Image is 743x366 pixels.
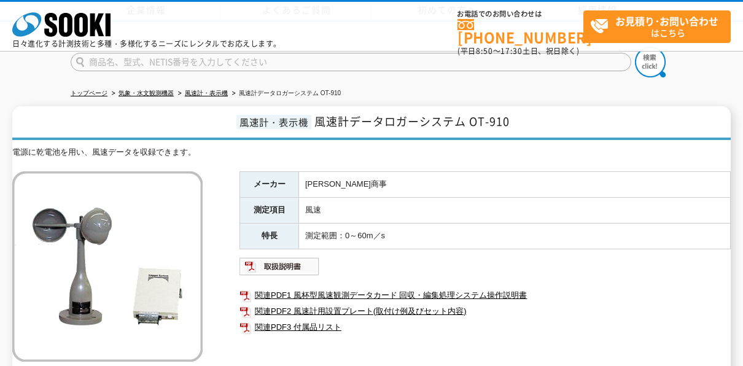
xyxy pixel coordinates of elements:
[185,90,228,96] a: 風速計・表示機
[239,303,731,319] a: 関連PDF2 風速計用設置プレート(取付け例及びセット内容)
[583,10,731,43] a: お見積り･お問い合わせはこちら
[457,19,583,44] a: [PHONE_NUMBER]
[240,223,299,249] th: 特長
[12,171,203,362] img: 風速計データロガーシステム OT-910
[299,172,731,198] td: [PERSON_NAME]商事
[299,197,731,223] td: 風速
[230,87,341,100] li: 風速計データロガーシステム OT-910
[119,90,174,96] a: 気象・水文観測機器
[12,40,281,47] p: 日々進化する計測技術と多種・多様化するニーズにレンタルでお応えします。
[615,14,718,28] strong: お見積り･お問い合わせ
[500,45,523,56] span: 17:30
[314,113,510,130] span: 風速計データロガーシステム OT-910
[590,11,730,42] span: はこちら
[236,115,311,129] span: 風速計・表示機
[299,223,731,249] td: 測定範囲：0～60m／s
[476,45,493,56] span: 8:50
[71,90,107,96] a: トップページ
[239,319,731,335] a: 関連PDF3 付属品リスト
[71,53,631,71] input: 商品名、型式、NETIS番号を入力してください
[457,10,583,18] span: お電話でのお問い合わせは
[239,287,731,303] a: 関連PDF1 風杯型風速観測データカード 回収・編集処理システム操作説明書
[240,197,299,223] th: 測定項目
[12,146,731,159] div: 電源に乾電池を用い、風速データを収録できます。
[635,47,666,77] img: btn_search.png
[240,172,299,198] th: メーカー
[239,265,320,274] a: 取扱説明書
[239,257,320,276] img: 取扱説明書
[457,45,579,56] span: (平日 ～ 土日、祝日除く)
